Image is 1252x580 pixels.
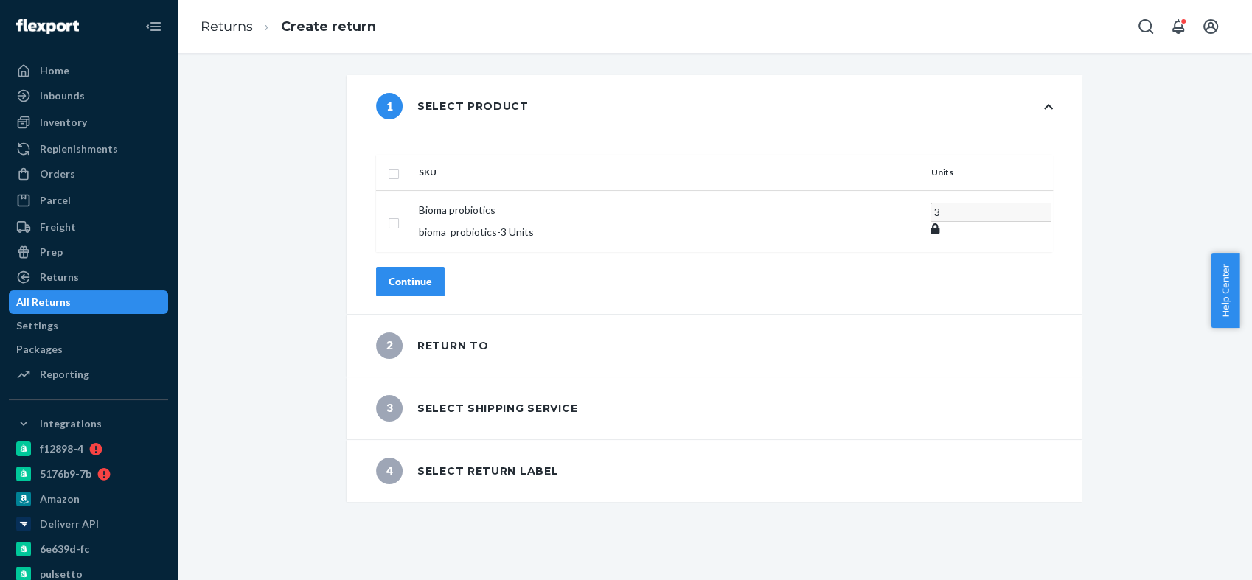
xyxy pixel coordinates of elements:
[16,342,63,357] div: Packages
[9,189,168,212] a: Parcel
[40,115,87,130] div: Inventory
[16,19,79,34] img: Flexport logo
[40,542,89,556] div: 6e639d-fc
[40,367,89,382] div: Reporting
[9,437,168,461] a: f12898-4
[9,314,168,338] a: Settings
[9,137,168,161] a: Replenishments
[376,267,445,296] button: Continue
[40,270,79,284] div: Returns
[40,492,80,506] div: Amazon
[139,12,168,41] button: Close Navigation
[16,295,71,310] div: All Returns
[9,84,168,108] a: Inbounds
[40,141,118,156] div: Replenishments
[376,93,529,119] div: Select product
[9,290,168,314] a: All Returns
[9,412,168,436] button: Integrations
[9,487,168,511] a: Amazon
[1196,12,1225,41] button: Open account menu
[376,395,577,422] div: Select shipping service
[376,395,403,422] span: 3
[40,467,91,481] div: 5176b9-7b
[9,215,168,239] a: Freight
[376,332,403,359] span: 2
[419,225,919,240] p: bioma_probiotics - 3 Units
[9,265,168,289] a: Returns
[376,458,558,484] div: Select return label
[1211,253,1239,328] button: Help Center
[9,240,168,264] a: Prep
[9,462,168,486] a: 5176b9-7b
[9,111,168,134] a: Inventory
[16,318,58,333] div: Settings
[40,88,85,103] div: Inbounds
[376,458,403,484] span: 4
[413,155,925,190] th: SKU
[1131,12,1161,41] button: Open Search Box
[40,167,75,181] div: Orders
[40,416,102,431] div: Integrations
[40,220,76,234] div: Freight
[40,245,63,259] div: Prep
[376,93,403,119] span: 1
[931,203,1051,222] input: Enter quantity
[40,193,71,208] div: Parcel
[40,441,83,456] div: f12898-4
[9,537,168,561] a: 6e639d-fc
[189,5,388,49] ol: breadcrumbs
[9,363,168,386] a: Reporting
[1164,12,1193,41] button: Open notifications
[9,162,168,186] a: Orders
[376,332,488,359] div: Return to
[9,338,168,361] a: Packages
[389,274,432,289] div: Continue
[201,18,253,35] a: Returns
[925,155,1053,190] th: Units
[40,63,69,78] div: Home
[281,18,376,35] a: Create return
[9,59,168,83] a: Home
[9,512,168,536] a: Deliverr API
[40,517,99,531] div: Deliverr API
[419,203,919,217] p: Bioma probiotics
